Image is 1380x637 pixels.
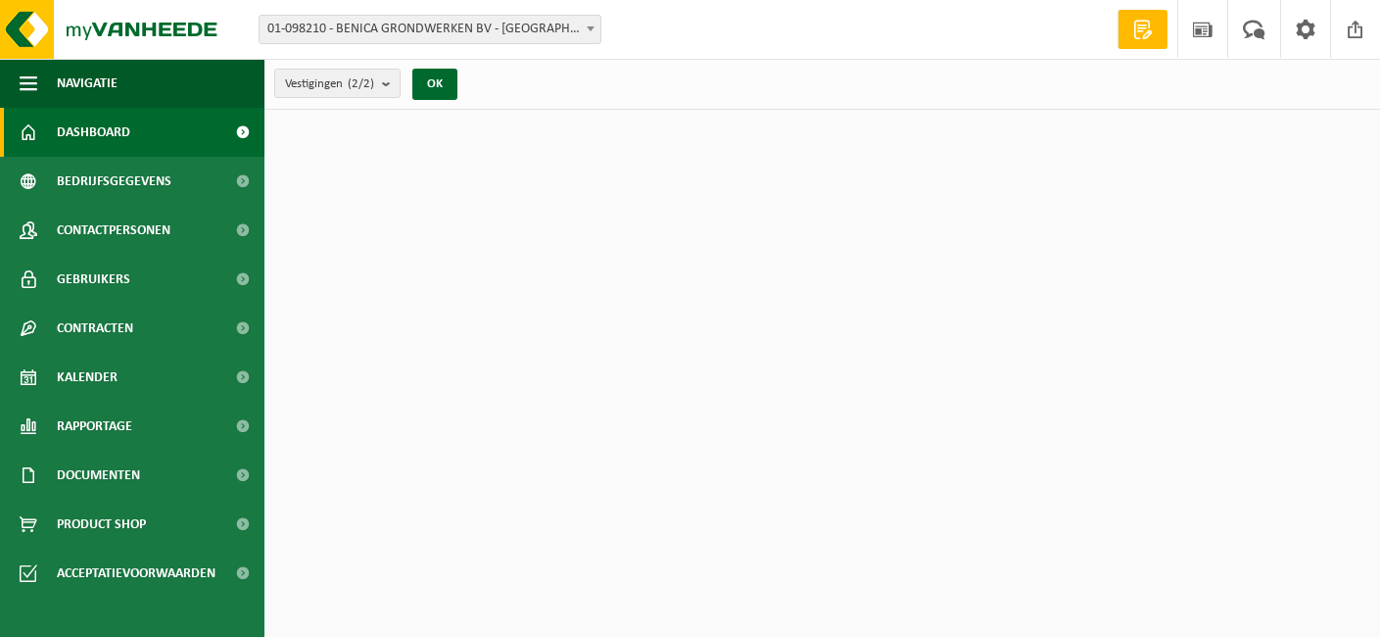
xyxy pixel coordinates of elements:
span: Gebruikers [57,255,130,304]
span: Contracten [57,304,133,353]
span: Kalender [57,353,118,402]
span: Bedrijfsgegevens [57,157,171,206]
button: OK [412,69,457,100]
span: Contactpersonen [57,206,170,255]
span: Product Shop [57,500,146,549]
button: Vestigingen(2/2) [274,69,401,98]
span: Vestigingen [285,70,374,99]
span: 01-098210 - BENICA GRONDWERKEN BV - MOERBEKE-WAAS [259,15,601,44]
count: (2/2) [348,77,374,90]
span: Navigatie [57,59,118,108]
span: Dashboard [57,108,130,157]
span: Documenten [57,451,140,500]
span: Rapportage [57,402,132,451]
span: Acceptatievoorwaarden [57,549,215,598]
span: 01-098210 - BENICA GRONDWERKEN BV - MOERBEKE-WAAS [260,16,600,43]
